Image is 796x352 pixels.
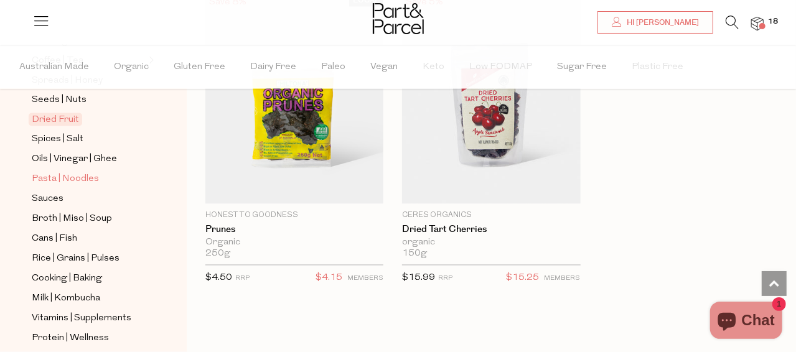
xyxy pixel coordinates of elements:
span: $4.15 [316,271,342,287]
div: organic [402,238,580,249]
a: Oils | Vinegar | Ghee [32,152,145,167]
a: Seeds | Nuts [32,93,145,108]
span: Spices | Salt [32,132,83,147]
span: 150g [402,249,427,260]
div: Organic [205,238,383,249]
span: Oils | Vinegar | Ghee [32,152,117,167]
a: Hi [PERSON_NAME] [597,11,713,34]
small: MEMBERS [545,276,581,282]
small: MEMBERS [347,276,383,282]
span: 18 [765,16,781,27]
span: Keto [423,45,444,89]
span: Seeds | Nuts [32,93,87,108]
span: Vegan [370,45,398,89]
span: $15.25 [507,271,540,287]
a: Rice | Grains | Pulses [32,251,145,267]
p: Ceres Organics [402,210,580,221]
span: Dairy Free [250,45,296,89]
span: $4.50 [205,274,232,283]
span: Milk | Kombucha [32,292,100,307]
span: Organic [114,45,149,89]
inbox-online-store-chat: Shopify online store chat [706,302,786,342]
span: Rice | Grains | Pulses [32,252,119,267]
a: Broth | Miso | Soup [32,211,145,227]
a: Pasta | Noodles [32,172,145,187]
small: RRP [438,276,452,282]
span: Paleo [321,45,345,89]
span: Dried Fruit [29,113,82,126]
span: Vitamins | Supplements [32,312,131,327]
a: Dried Tart Cherries [402,225,580,236]
small: RRP [235,276,250,282]
span: Sauces [32,192,63,207]
p: Honest to Goodness [205,210,383,221]
span: Hi [PERSON_NAME] [624,17,699,28]
span: Broth | Miso | Soup [32,212,112,227]
span: Protein | Wellness [32,331,109,346]
a: Dried Fruit [32,113,145,127]
a: Sauces [32,192,145,207]
span: Low FODMAP [469,45,532,89]
a: Vitamins | Supplements [32,311,145,327]
span: Sugar Free [557,45,607,89]
span: Plastic Free [632,45,683,89]
a: Cooking | Baking [32,271,145,287]
a: Protein | Wellness [32,331,145,346]
span: 250g [205,249,230,260]
span: $15.99 [402,274,435,283]
span: Pasta | Noodles [32,172,99,187]
span: Gluten Free [174,45,225,89]
a: Spices | Salt [32,132,145,147]
span: Cans | Fish [32,232,77,247]
img: Part&Parcel [373,3,424,34]
a: Milk | Kombucha [32,291,145,307]
span: Australian Made [19,45,89,89]
a: Prunes [205,225,383,236]
a: 18 [751,17,764,30]
span: Cooking | Baking [32,272,102,287]
a: Cans | Fish [32,231,145,247]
